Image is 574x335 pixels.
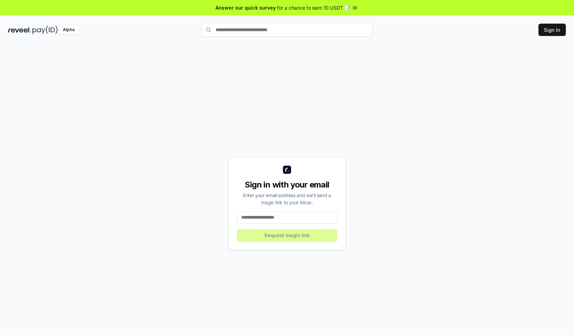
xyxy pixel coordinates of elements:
[237,192,337,206] div: Enter your email address and we’ll send a magic link to your inbox.
[216,4,276,11] span: Answer our quick survey
[8,26,31,34] img: reveel_dark
[32,26,58,34] img: pay_id
[59,26,78,34] div: Alpha
[237,179,337,190] div: Sign in with your email
[277,4,350,11] span: for a chance to earn 10 USDT 📝
[283,166,291,174] img: logo_small
[538,24,566,36] button: Sign In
